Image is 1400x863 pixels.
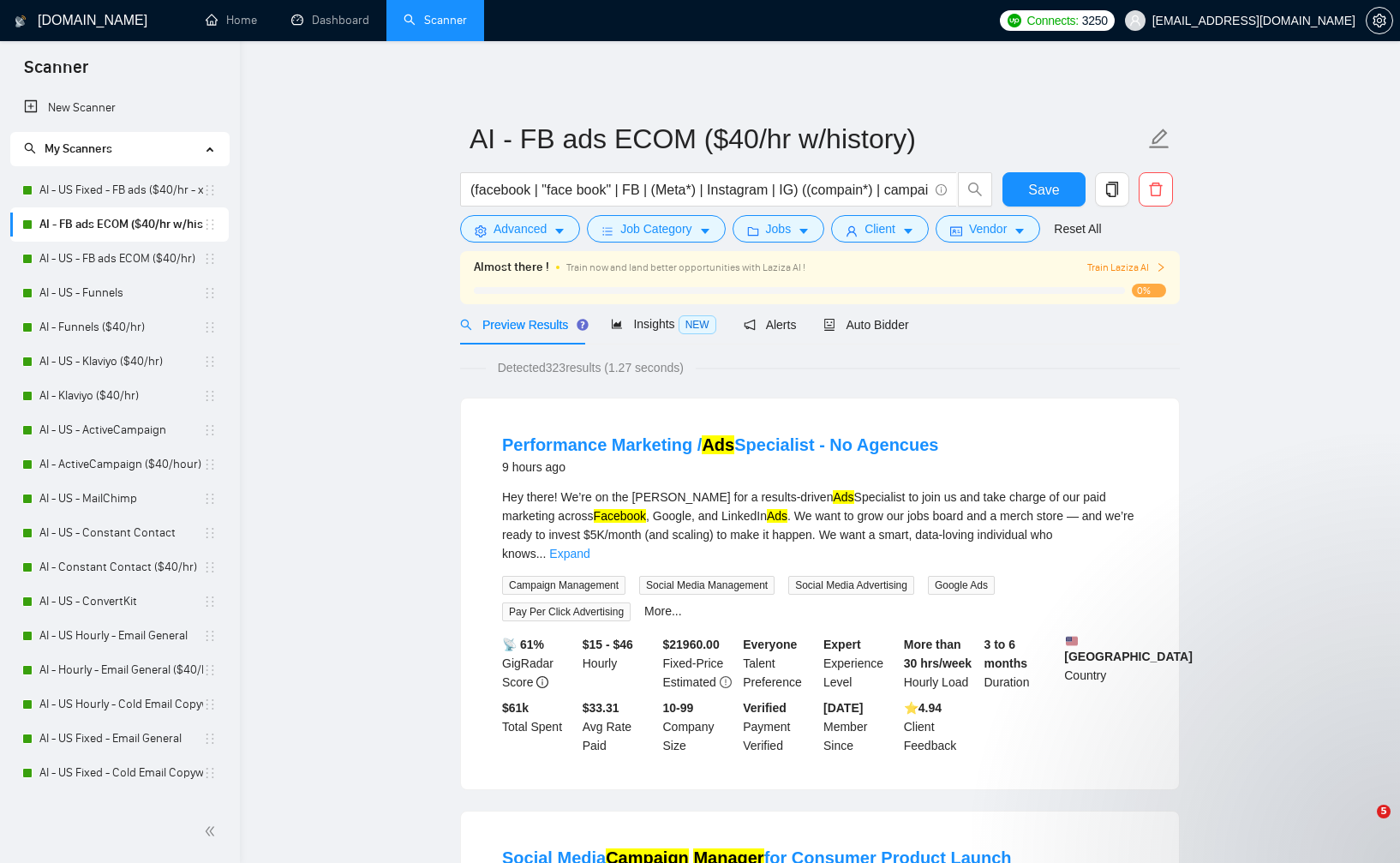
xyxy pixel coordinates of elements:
[470,179,928,201] input: Search Freelance Jobs...
[663,675,716,689] span: Estimated
[502,435,938,454] a: Performance Marketing /AdsSpecialist - No Agencues
[502,457,938,477] div: 9 hours ago
[39,550,203,584] a: AI - Constant Contact ($40/hr)
[10,173,229,207] li: AI - US Fixed - FB ads ($40/hr - xcl ECOM)
[699,225,711,237] span: caret-down
[820,635,900,692] div: Experience Level
[679,315,716,334] span: NEW
[10,482,229,516] li: AI - US - MailChimp
[203,218,217,231] span: holder
[1002,172,1086,207] button: Save
[611,317,715,331] span: Insights
[203,389,217,403] span: holder
[203,766,217,780] span: holder
[39,482,203,516] a: AI - US - MailChimp
[10,619,229,653] li: AI - US Hourly - Email General
[583,701,619,715] b: $33.31
[502,602,631,621] span: Pay Per Click Advertising
[10,584,229,619] li: AI - US - ConvertKit
[1377,805,1391,818] span: 5
[203,595,217,608] span: holder
[1064,635,1193,663] b: [GEOGRAPHIC_DATA]
[1008,14,1021,27] img: upwork-logo.png
[900,635,981,692] div: Hourly Load
[10,379,229,413] li: AI - Klaviyo ($40/hr)
[904,638,972,670] b: More than 30 hrs/week
[904,701,942,715] b: ⭐️ 4.94
[720,676,732,688] span: exclamation-circle
[39,584,203,619] a: AI - US - ConvertKit
[39,242,203,276] a: AI - US - FB ads ECOM ($40/hr)
[10,242,229,276] li: AI - US - FB ads ECOM ($40/hr)
[644,604,682,618] a: More...
[460,319,472,331] span: search
[733,215,825,243] button: folderJobscaret-down
[203,458,217,471] span: holder
[660,635,740,692] div: Fixed-Price
[981,635,1062,692] div: Duration
[831,215,929,243] button: userClientcaret-down
[823,319,835,331] span: robot
[788,576,914,595] span: Social Media Advertising
[1366,14,1393,27] a: setting
[203,321,217,334] span: holder
[10,276,229,310] li: AI - US - Funnels
[39,345,203,379] a: AI - US - Klaviyo ($40/hr)
[203,492,217,506] span: holder
[45,141,112,156] span: My Scanners
[553,225,565,237] span: caret-down
[902,225,914,237] span: caret-down
[579,698,660,755] div: Avg Rate Paid
[1129,15,1141,27] span: user
[10,310,229,345] li: AI - Funnels ($40/hr)
[39,653,203,687] a: AI - Hourly - Email General ($40/hr)
[502,701,529,715] b: $ 61k
[1096,182,1128,197] span: copy
[950,225,962,237] span: idcard
[499,698,579,755] div: Total Spent
[203,663,217,677] span: holder
[739,698,820,755] div: Payment Verified
[10,722,229,756] li: AI - US Fixed - Email General
[1156,262,1166,273] span: right
[833,490,853,504] mark: Ads
[744,319,756,331] span: notification
[1014,225,1026,237] span: caret-down
[823,701,863,715] b: [DATE]
[1066,635,1078,647] img: 🇺🇸
[203,698,217,711] span: holder
[739,635,820,692] div: Talent Preference
[1087,260,1166,276] span: Train Laziza AI
[24,91,215,125] a: New Scanner
[39,619,203,653] a: AI - US Hourly - Email General
[10,55,102,91] span: Scanner
[594,509,646,523] mark: Facebook
[663,638,720,651] b: $ 21960.00
[15,8,27,35] img: logo
[10,790,229,824] li: AI - Hourly - Cold Email Copy ($50/hr)
[1132,284,1166,297] span: 0%
[865,219,895,238] span: Client
[460,318,583,332] span: Preview Results
[1061,635,1141,692] div: Country
[203,286,217,300] span: holder
[39,756,203,790] a: AI - US Fixed - Cold Email Copywriting
[39,516,203,550] a: AI - US - Constant Contact
[900,698,981,755] div: Client Feedback
[474,258,549,277] span: Almost there !
[10,516,229,550] li: AI - US - Constant Contact
[1095,172,1129,207] button: copy
[823,638,861,651] b: Expert
[203,629,217,643] span: holder
[203,526,217,540] span: holder
[10,653,229,687] li: AI - Hourly - Email General ($40/hr)
[936,215,1040,243] button: idcardVendorcaret-down
[10,550,229,584] li: AI - Constant Contact ($40/hr)
[536,547,547,560] span: ...
[470,117,1145,160] input: Scanner name...
[39,790,203,824] a: AI - Hourly - Cold Email Copy ($50/hr)
[928,576,995,595] span: Google Ads
[936,184,947,195] span: info-circle
[743,701,787,715] b: Verified
[766,219,792,238] span: Jobs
